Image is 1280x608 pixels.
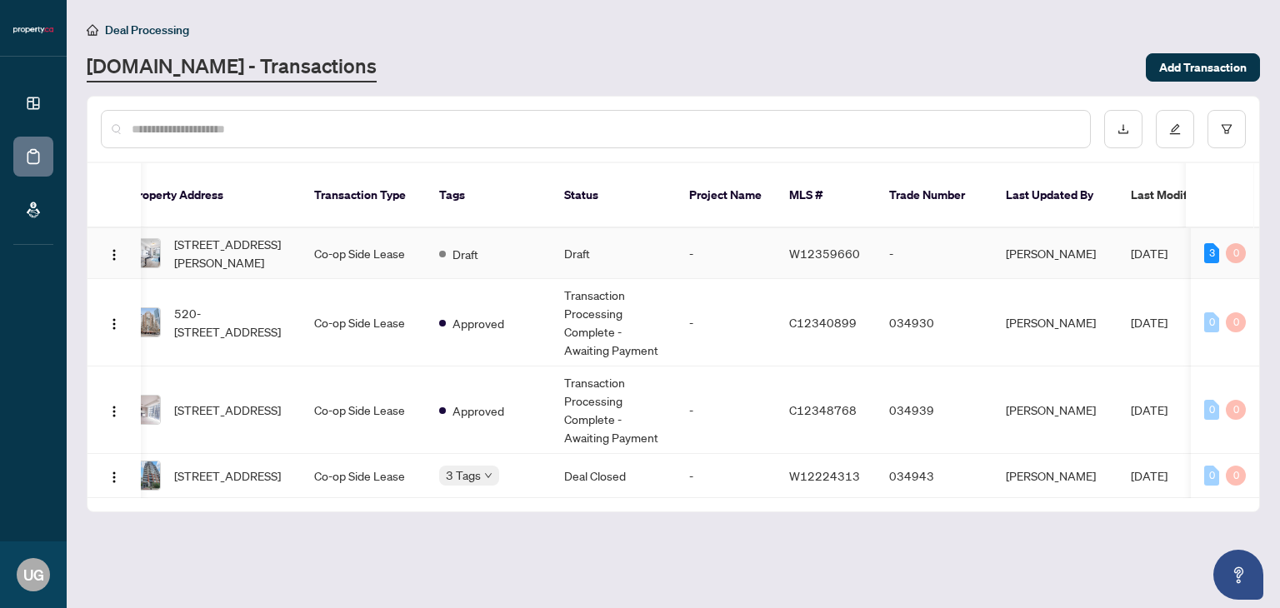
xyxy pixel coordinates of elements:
[13,25,53,35] img: logo
[174,401,281,419] span: [STREET_ADDRESS]
[551,279,676,366] td: Transaction Processing Complete - Awaiting Payment
[101,309,127,336] button: Logo
[1226,466,1246,486] div: 0
[107,317,121,331] img: Logo
[117,163,301,228] th: Property Address
[876,279,992,366] td: 034930
[1156,110,1194,148] button: edit
[1131,186,1232,204] span: Last Modified Date
[426,163,551,228] th: Tags
[1204,243,1219,263] div: 3
[1204,312,1219,332] div: 0
[87,52,377,82] a: [DOMAIN_NAME] - Transactions
[876,366,992,454] td: 034939
[107,248,121,262] img: Logo
[789,315,857,330] span: C12340899
[105,22,189,37] span: Deal Processing
[676,366,776,454] td: -
[101,396,127,423] button: Logo
[484,471,492,480] span: down
[452,401,504,420] span: Approved
[87,24,98,36] span: home
[1221,123,1232,135] span: filter
[876,454,992,498] td: 034943
[1204,400,1219,420] div: 0
[876,163,992,228] th: Trade Number
[676,279,776,366] td: -
[1207,110,1246,148] button: filter
[1131,468,1167,483] span: [DATE]
[301,366,426,454] td: Co-op Side Lease
[107,405,121,418] img: Logo
[1204,466,1219,486] div: 0
[992,279,1117,366] td: [PERSON_NAME]
[1159,54,1247,81] span: Add Transaction
[776,163,876,228] th: MLS #
[132,239,160,267] img: thumbnail-img
[174,304,287,341] span: 520-[STREET_ADDRESS]
[1131,246,1167,261] span: [DATE]
[101,240,127,267] button: Logo
[301,454,426,498] td: Co-op Side Lease
[1131,315,1167,330] span: [DATE]
[676,228,776,279] td: -
[551,163,676,228] th: Status
[876,228,992,279] td: -
[452,314,504,332] span: Approved
[992,366,1117,454] td: [PERSON_NAME]
[1117,163,1267,228] th: Last Modified Date
[992,163,1117,228] th: Last Updated By
[174,235,287,272] span: [STREET_ADDRESS][PERSON_NAME]
[676,454,776,498] td: -
[132,461,160,490] img: thumbnail-img
[1131,402,1167,417] span: [DATE]
[23,563,44,586] span: UG
[301,163,426,228] th: Transaction Type
[551,454,676,498] td: Deal Closed
[992,454,1117,498] td: [PERSON_NAME]
[301,228,426,279] td: Co-op Side Lease
[789,246,860,261] span: W12359660
[1213,550,1263,600] button: Open asap
[1146,53,1260,82] button: Add Transaction
[789,402,857,417] span: C12348768
[446,466,481,485] span: 3 Tags
[452,245,478,263] span: Draft
[132,308,160,336] img: thumbnail-img
[107,471,121,484] img: Logo
[551,366,676,454] td: Transaction Processing Complete - Awaiting Payment
[1169,123,1181,135] span: edit
[789,468,860,483] span: W12224313
[301,279,426,366] td: Co-op Side Lease
[1226,243,1246,263] div: 0
[992,228,1117,279] td: [PERSON_NAME]
[1226,312,1246,332] div: 0
[551,228,676,279] td: Draft
[1226,400,1246,420] div: 0
[1104,110,1142,148] button: download
[1117,123,1129,135] span: download
[676,163,776,228] th: Project Name
[101,462,127,489] button: Logo
[174,466,281,485] span: [STREET_ADDRESS]
[132,396,160,424] img: thumbnail-img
